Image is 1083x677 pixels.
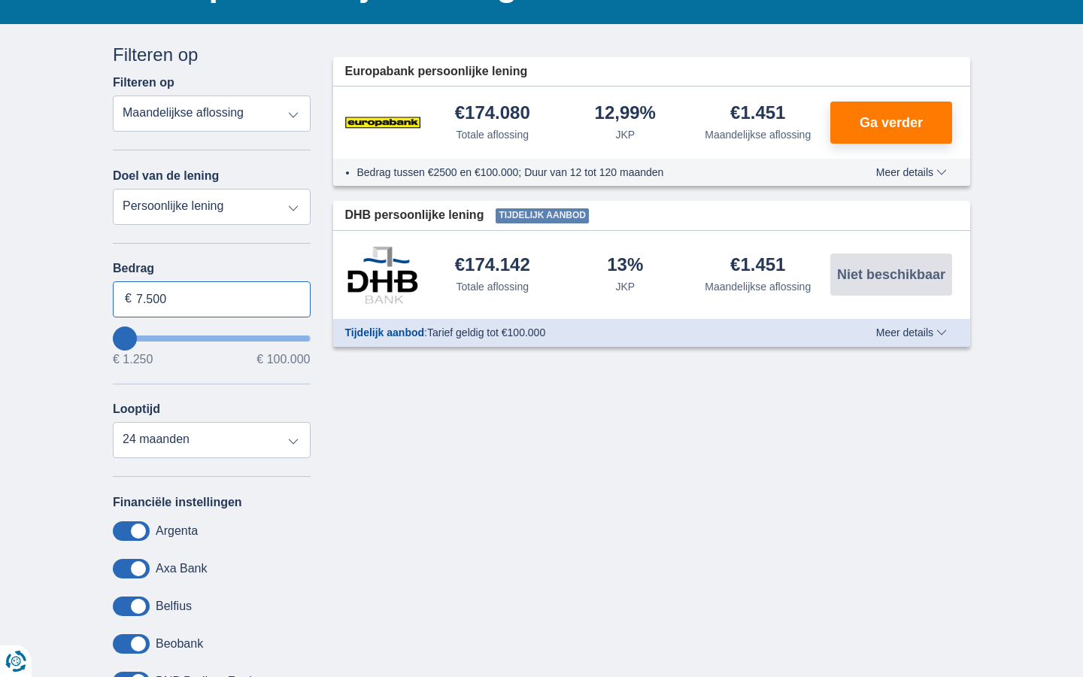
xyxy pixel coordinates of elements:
[113,76,174,90] label: Filteren op
[865,166,958,178] button: Meer details
[345,63,528,80] span: Europabank persoonlijke lening
[357,165,821,180] li: Bedrag tussen €2500 en €100.000; Duur van 12 tot 120 maanden
[345,246,420,303] img: product.pl.alt DHB Bank
[830,253,952,296] button: Niet beschikbaar
[615,127,635,142] div: JKP
[156,600,192,613] label: Belfius
[730,256,785,276] div: €1.451
[860,116,923,129] span: Ga verder
[456,127,529,142] div: Totale aflossing
[113,335,311,342] input: wantToBorrow
[705,279,811,294] div: Maandelijkse aflossing
[125,290,132,308] span: €
[876,167,947,178] span: Meer details
[156,637,203,651] label: Beobank
[496,208,589,223] span: Tijdelijk aanbod
[345,326,425,338] span: Tijdelijk aanbod
[156,562,207,575] label: Axa Bank
[456,279,529,294] div: Totale aflossing
[345,104,420,141] img: product.pl.alt Europabank
[865,326,958,338] button: Meer details
[427,326,545,338] span: Tarief geldig tot €100.000
[113,354,153,366] span: € 1.250
[256,354,310,366] span: € 100.000
[730,104,785,124] div: €1.451
[615,279,635,294] div: JKP
[830,102,952,144] button: Ga verder
[333,325,833,340] div: :
[345,207,484,224] span: DHB persoonlijke lening
[113,169,219,183] label: Doel van de lening
[455,256,530,276] div: €174.142
[113,496,242,509] label: Financiële instellingen
[837,268,945,281] span: Niet beschikbaar
[607,256,643,276] div: 13%
[876,327,947,338] span: Meer details
[455,104,530,124] div: €174.080
[705,127,811,142] div: Maandelijkse aflossing
[595,104,656,124] div: 12,99%
[113,42,311,68] div: Filteren op
[113,262,311,275] label: Bedrag
[156,524,198,538] label: Argenta
[113,402,160,416] label: Looptijd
